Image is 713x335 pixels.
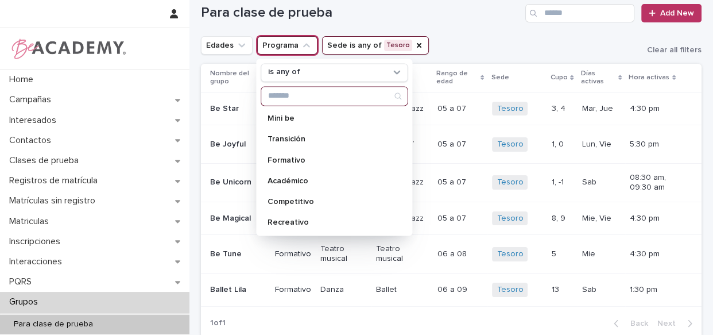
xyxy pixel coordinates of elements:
[437,102,468,114] p: 05 a 07
[210,178,266,187] p: Be Unicorn
[551,175,565,187] p: 1, -1
[497,214,523,224] a: Tesoro
[630,249,683,259] p: 4:30 pm
[5,94,60,105] p: Campañas
[630,140,683,149] p: 5:30 pm
[275,249,311,259] p: Formativo
[582,283,599,295] p: Sab
[268,218,389,226] p: Recreativo
[268,68,300,78] p: is any of
[497,178,523,187] a: Tesoro
[210,214,266,224] p: Be Magical
[436,67,478,88] p: Rango de edad
[5,236,69,247] p: Inscripciones
[320,285,367,295] p: Danza
[261,87,407,105] input: Search
[210,104,266,114] p: Be Star
[582,247,598,259] p: Mie
[437,211,468,224] p: 05 a 07
[5,175,107,186] p: Registros de matrícula
[210,67,260,88] p: Nombre del grupo
[201,5,521,21] h1: Para clase de prueba
[491,71,509,84] p: Sede
[437,247,469,259] p: 06 a 08
[9,37,127,60] img: WPrjXfSUmiLcdUfaYY4Q
[630,104,683,114] p: 4:30 pm
[320,244,367,264] p: Teatro musical
[201,163,702,202] tr: Be UnicornFormativoDanzaUrbano, Jazz05 a 0705 a 07 Tesoro 1, -11, -1 SabSab 08:30 am, 09:30 am
[5,297,47,307] p: Grupos
[497,104,523,114] a: Tesoro
[275,285,311,295] p: Formativo
[630,285,683,295] p: 1:30 pm
[210,249,266,259] p: Be Tune
[268,176,389,184] p: Académico
[630,214,683,224] p: 4:30 pm
[201,125,702,164] tr: Be JoyfulFormativoDanzaDancehall, Jazz05 a 0705 a 07 Tesoro 1, 01, 0 Lun, VieLun, Vie 5:30 pm
[268,156,389,164] p: Formativo
[525,4,634,22] input: Search
[201,273,702,306] tr: Ballet LilaFormativoDanzaBallet06 a 0906 a 09 Tesoro 1313 SabSab 1:30 pm
[551,211,567,224] p: 8, 9
[660,9,694,17] span: Add New
[5,74,42,85] p: Home
[581,67,615,88] p: Días activas
[551,247,558,259] p: 5
[582,211,614,224] p: Mie, Vie
[582,102,615,114] p: Mar, Jue
[210,140,266,149] p: Be Joyful
[551,283,561,295] p: 13
[5,115,65,126] p: Interesados
[210,285,266,295] p: Ballet Lila
[550,71,567,84] p: Cupo
[582,175,599,187] p: Sab
[5,256,71,267] p: Interacciones
[201,92,702,125] tr: Be StarFormativoDanzaUrbano, Jazz05 a 0705 a 07 Tesoro 3, 43, 4 Mar, JueMar, Jue 4:30 pm
[630,173,683,192] p: 08:30 am, 09:30 am
[5,319,102,329] p: Para clase de prueba
[376,285,428,295] p: Ballet
[376,244,428,264] p: Teatro musical
[5,155,88,166] p: Clases de prueba
[629,71,669,84] p: Hora activas
[647,46,702,54] span: Clear all filters
[638,46,702,54] button: Clear all filters
[5,135,60,146] p: Contactos
[268,135,389,143] p: Transición
[497,249,523,259] a: Tesoro
[5,276,41,287] p: PQRS
[5,216,58,227] p: Matriculas
[497,285,523,295] a: Tesoro
[322,36,429,55] button: Sede
[201,36,253,55] button: Edades
[653,318,702,329] button: Next
[437,137,468,149] p: 05 a 07
[5,195,104,206] p: Matrículas sin registro
[551,102,567,114] p: 3, 4
[268,197,389,205] p: Competitivo
[201,202,702,235] tr: Be MagicalFormativoDanzaUrbano, Jazz05 a 0705 a 07 Tesoro 8, 98, 9 Mie, VieMie, Vie 4:30 pm
[623,319,648,328] span: Back
[437,283,470,295] p: 06 a 09
[437,175,468,187] p: 05 a 07
[268,114,389,122] p: Mini be
[201,235,702,274] tr: Be TuneFormativoTeatro musicalTeatro musical06 a 0806 a 08 Tesoro 55 MieMie 4:30 pm
[641,4,702,22] a: Add New
[657,319,683,328] span: Next
[497,140,523,149] a: Tesoro
[582,137,614,149] p: Lun, Vie
[257,36,317,55] button: Programa
[261,86,408,106] div: Search
[604,318,653,329] button: Back
[551,137,565,149] p: 1, 0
